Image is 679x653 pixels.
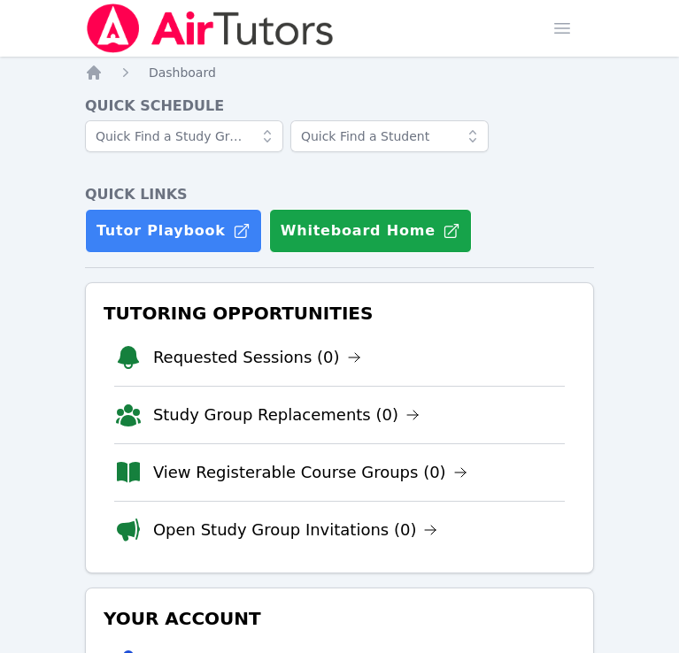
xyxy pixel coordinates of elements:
[153,460,467,485] a: View Registerable Course Groups (0)
[153,345,361,370] a: Requested Sessions (0)
[85,96,594,117] h4: Quick Schedule
[100,603,579,634] h3: Your Account
[85,184,594,205] h4: Quick Links
[85,209,262,253] a: Tutor Playbook
[153,518,438,542] a: Open Study Group Invitations (0)
[85,120,283,152] input: Quick Find a Study Group
[149,65,216,80] span: Dashboard
[85,64,594,81] nav: Breadcrumb
[85,4,336,53] img: Air Tutors
[153,403,420,427] a: Study Group Replacements (0)
[290,120,489,152] input: Quick Find a Student
[269,209,472,253] button: Whiteboard Home
[149,64,216,81] a: Dashboard
[100,297,579,329] h3: Tutoring Opportunities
